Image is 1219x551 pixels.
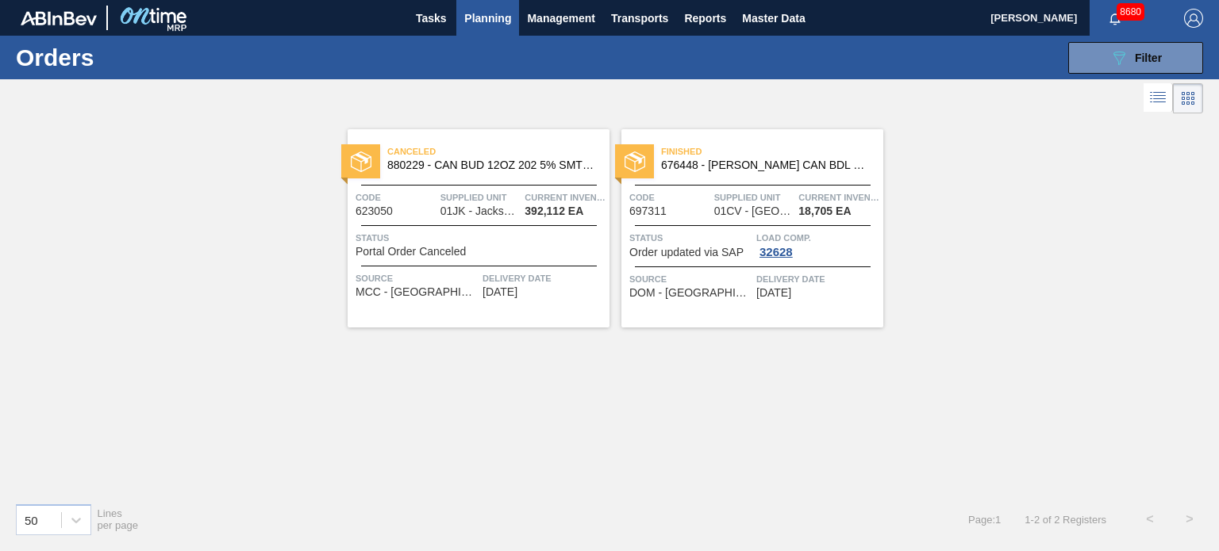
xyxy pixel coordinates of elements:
[629,271,752,287] span: Source
[714,205,794,217] span: 01CV - Cartersville Brewery
[609,129,883,327] a: statusFinished676448 - [PERSON_NAME] CAN BDL 12OZ CAN PK 12/12 CAN 0922Code697311Supplied Unit01C...
[525,205,583,217] span: 392,112 EA
[387,143,609,159] span: Canceled
[629,287,752,299] span: DOM - Richmond
[440,189,521,205] span: Supplied Unit
[756,230,879,246] span: Load Comp.
[1090,7,1140,29] button: Notifications
[629,247,744,258] span: Order updated via SAP
[1025,514,1106,526] span: 1 - 2 of 2 Registers
[483,270,606,286] span: Delivery Date
[356,205,393,217] span: 623050
[387,159,597,171] span: 880229 - CAN BUD 12OZ 202 5% SMTH 0922 6PACK BEER
[661,159,871,171] span: 676448 - CARR CAN BDL 12OZ CAN PK 12/12 CAN 0922
[1068,42,1203,74] button: Filter
[1135,52,1162,64] span: Filter
[351,151,371,172] img: status
[629,189,710,205] span: Code
[356,189,436,205] span: Code
[356,246,466,258] span: Portal Order Canceled
[25,513,38,526] div: 50
[756,287,791,299] span: 02/06/2025
[684,9,726,28] span: Reports
[413,9,448,28] span: Tasks
[629,230,752,246] span: Status
[440,205,520,217] span: 01JK - Jacksonville Brewery
[625,151,645,172] img: status
[356,230,606,246] span: Status
[756,246,796,258] div: 32628
[756,230,879,258] a: Load Comp.32628
[742,9,805,28] span: Master Data
[527,9,595,28] span: Management
[1144,83,1173,113] div: List Vision
[464,9,511,28] span: Planning
[98,507,139,531] span: Lines per page
[1170,499,1209,539] button: >
[1184,9,1203,28] img: Logout
[336,129,609,327] a: statusCanceled880229 - CAN BUD 12OZ 202 5% SMTH 0922 6PACK BEERCode623050Supplied Unit01JK - Jack...
[525,189,606,205] span: Current inventory
[968,514,1001,526] span: Page : 1
[798,189,879,205] span: Current inventory
[714,189,795,205] span: Supplied Unit
[1117,3,1144,21] span: 8680
[16,48,244,67] h1: Orders
[1130,499,1170,539] button: <
[611,9,668,28] span: Transports
[629,205,667,217] span: 697311
[756,271,879,287] span: Delivery Date
[21,11,97,25] img: TNhmsLtSVTkK8tSr43FrP2fwEKptu5GPRR3wAAAABJRU5ErkJggg==
[483,286,517,298] span: 08/06/2024
[661,143,883,159] span: Finished
[356,270,479,286] span: Source
[1173,83,1203,113] div: Card Vision
[798,205,851,217] span: 18,705 EA
[356,286,479,298] span: MCC - Jacksonville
